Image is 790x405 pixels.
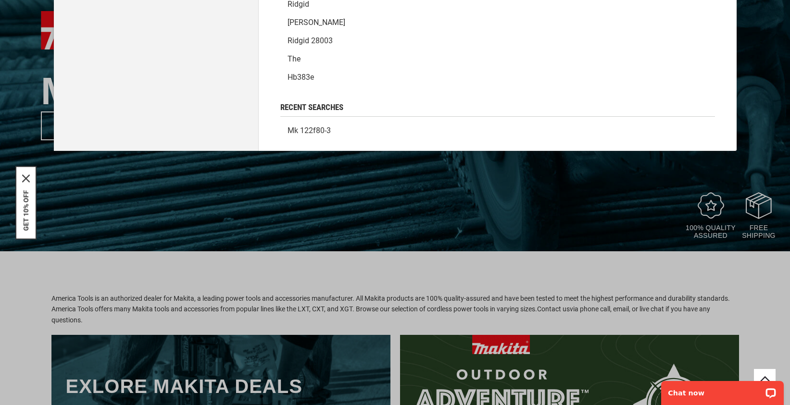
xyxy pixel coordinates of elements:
a: mk 122f80-3 [280,122,715,140]
button: GET 10% OFF [22,190,30,231]
button: Close [22,174,30,182]
a: The [280,50,715,68]
svg: close icon [22,174,30,182]
iframe: LiveChat chat widget [655,375,790,405]
a: Hb383e [280,68,715,86]
span: Recent Searches [280,103,343,111]
a: [PERSON_NAME] [280,13,715,32]
a: Ridgid 28003 [280,32,715,50]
